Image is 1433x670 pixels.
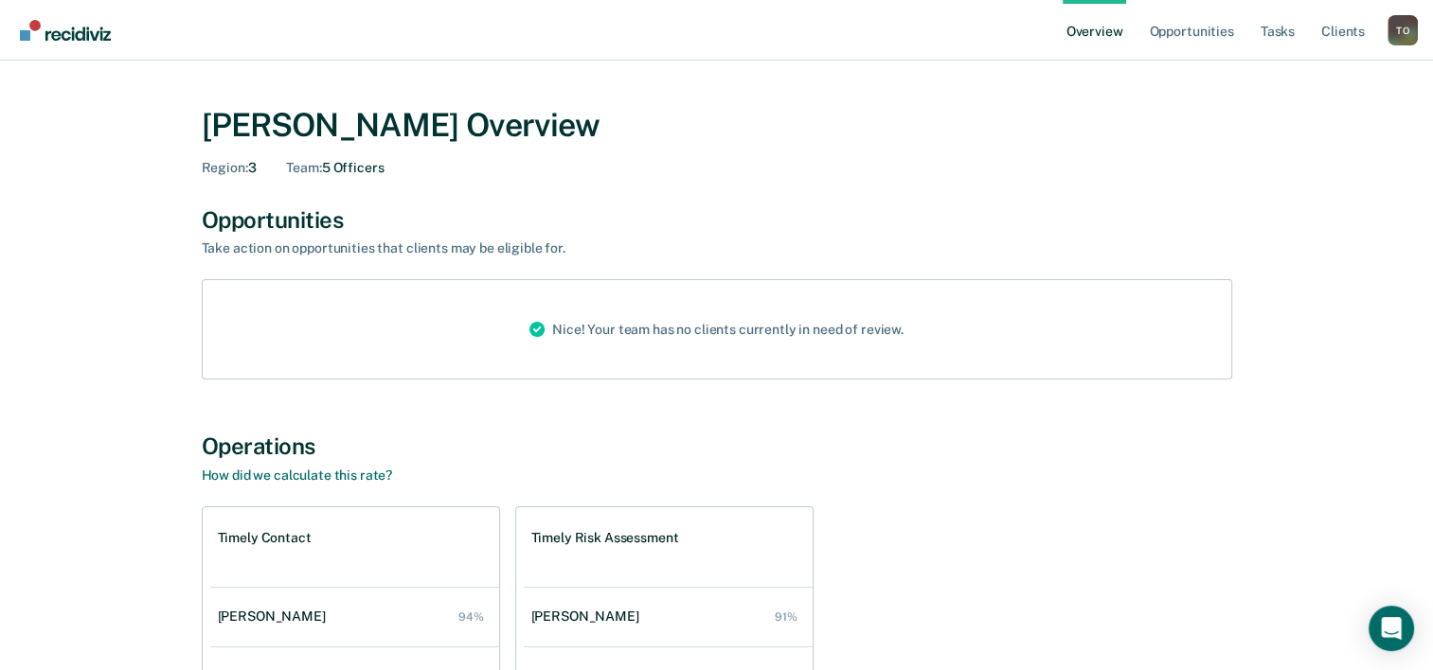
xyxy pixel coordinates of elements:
span: Region : [202,160,248,175]
div: Nice! Your team has no clients currently in need of review. [514,280,919,379]
span: Team : [286,160,321,175]
div: [PERSON_NAME] [531,608,647,625]
h1: Timely Contact [218,530,312,546]
a: [PERSON_NAME] 94% [210,590,499,644]
div: Take action on opportunities that clients may be eligible for. [202,240,865,256]
div: [PERSON_NAME] [218,608,333,625]
img: Recidiviz [20,20,111,41]
div: 94% [458,610,484,624]
div: Open Intercom Messenger [1369,606,1414,651]
div: 91% [775,610,797,624]
h1: Timely Risk Assessment [531,530,679,546]
button: Profile dropdown button [1388,15,1418,45]
div: T O [1388,15,1418,45]
div: Operations [202,432,1232,460]
div: 3 [202,160,257,176]
a: [PERSON_NAME] 91% [524,590,813,644]
div: Opportunities [202,206,1232,234]
div: [PERSON_NAME] Overview [202,106,1232,145]
a: How did we calculate this rate? [202,467,393,483]
div: 5 Officers [286,160,384,176]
